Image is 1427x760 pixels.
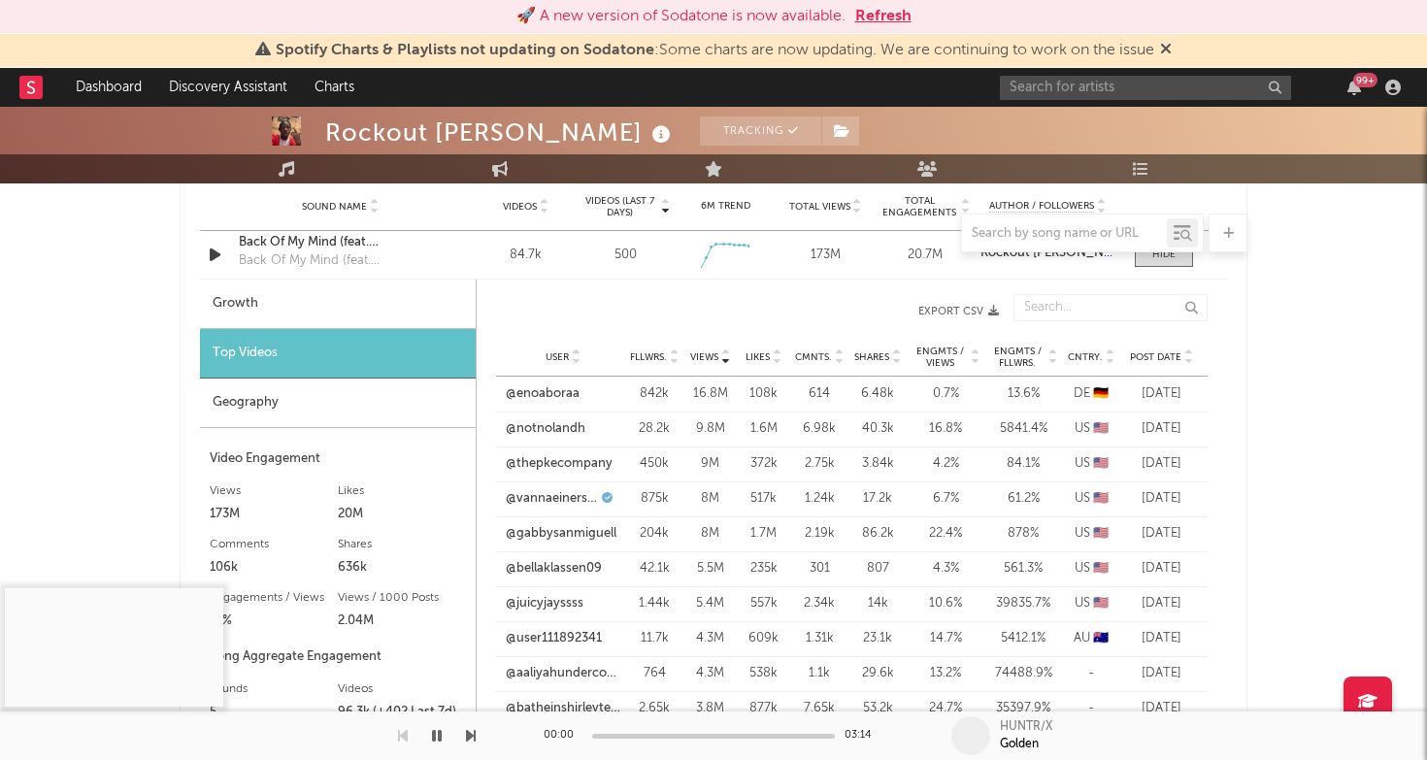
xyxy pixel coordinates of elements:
span: Engmts / Fllwrs. [989,346,1045,369]
div: 5 [210,701,338,724]
div: 61.2 % [989,489,1057,509]
div: 538k [742,664,785,683]
span: Cntry. [1068,351,1103,363]
div: Videos [338,677,466,701]
span: 🇩🇪 [1093,387,1109,400]
div: Song Aggregate Engagement [210,645,466,669]
div: [DATE] [1125,384,1198,404]
div: 1.31k [795,629,844,648]
div: 24.7 % [912,699,979,718]
div: 842k [630,384,679,404]
div: 4.3M [688,664,732,683]
div: 561.3 % [989,559,1057,578]
div: Engagements / Views [210,586,338,610]
div: 173M [210,503,338,526]
div: US [1067,454,1115,474]
div: 9M [688,454,732,474]
div: 6.98k [795,419,844,439]
div: 22.4 % [912,524,979,544]
div: 11.7k [630,629,679,648]
div: 5841.4 % [989,419,1057,439]
div: 00:00 [544,724,582,747]
div: 5.4M [688,594,732,613]
div: DE [1067,384,1115,404]
div: 807 [853,559,902,578]
div: [DATE] [1125,594,1198,613]
a: @user111892341 [506,629,602,648]
div: 636k [338,556,466,579]
div: 4.3 % [912,559,979,578]
div: 2.34k [795,594,844,613]
a: @batheinshirleytemple [506,699,620,718]
span: Total Views [789,201,850,213]
a: Dashboard [62,68,155,107]
div: 7.65k [795,699,844,718]
div: 16.8M [688,384,732,404]
div: 500 [614,246,637,265]
div: AU [1067,629,1115,648]
a: @aaliyahundercoverrr [506,664,620,683]
strong: Rockout [PERSON_NAME] [980,247,1133,259]
a: @juicyjayssss [506,594,583,613]
span: 🇦🇺 [1093,632,1109,644]
input: Search... [1013,294,1208,321]
div: 74488.9 % [989,664,1057,683]
div: 14.7 % [912,629,979,648]
a: @vannaeinerson [506,489,597,509]
div: [DATE] [1125,629,1198,648]
div: 03:14 [845,724,883,747]
div: 8M [688,489,732,509]
button: Refresh [855,5,912,28]
span: Engmts / Views [912,346,968,369]
div: 204k [630,524,679,544]
div: 10.6 % [912,594,979,613]
div: [DATE] [1125,489,1198,509]
span: Views [690,351,718,363]
div: 4.3M [688,629,732,648]
div: Views / 1000 Posts [338,586,466,610]
div: 875k [630,489,679,509]
span: : Some charts are now updating. We are continuing to work on the issue [276,43,1154,58]
div: US [1067,594,1115,613]
div: 1.44k [630,594,679,613]
div: 13.2 % [912,664,979,683]
a: Rockout [PERSON_NAME] [980,247,1115,260]
div: 9.8M [688,419,732,439]
div: Growth [200,280,476,329]
span: Sound Name [302,201,367,213]
div: Video Engagement [210,447,466,471]
span: 🇺🇸 [1093,562,1109,575]
div: Golden [1000,736,1039,753]
div: 6M Trend [680,199,771,214]
a: @bellaklassen09 [506,559,602,578]
div: 6.48k [853,384,902,404]
div: [DATE] [1125,419,1198,439]
div: 96.3k (+402 Last 7d) [338,701,466,724]
div: 1.24k [795,489,844,509]
button: Export CSV [515,306,999,317]
div: 609k [742,629,785,648]
div: HUNTR/X [1000,718,1052,736]
div: Back Of My Mind (feat. [PERSON_NAME]) [239,251,442,271]
div: 39835.7 % [989,594,1057,613]
span: Videos (last 7 days) [581,195,659,218]
div: US [1067,419,1115,439]
div: 1.6M [742,419,785,439]
span: Shares [854,351,889,363]
div: 1.7M [742,524,785,544]
div: 42.1k [630,559,679,578]
div: 5.5M [688,559,732,578]
div: 301 [795,559,844,578]
div: 53.2k [853,699,902,718]
div: 2.75k [795,454,844,474]
div: 614 [795,384,844,404]
div: 877k [742,699,785,718]
div: 372k [742,454,785,474]
a: @thepkecompany [506,454,613,474]
div: 40.3k [853,419,902,439]
span: 🇺🇸 [1093,457,1109,470]
div: 🚀 A new version of Sodatone is now available. [516,5,846,28]
div: 557k [742,594,785,613]
div: 8M [688,524,732,544]
span: Author / Followers [989,200,1094,213]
